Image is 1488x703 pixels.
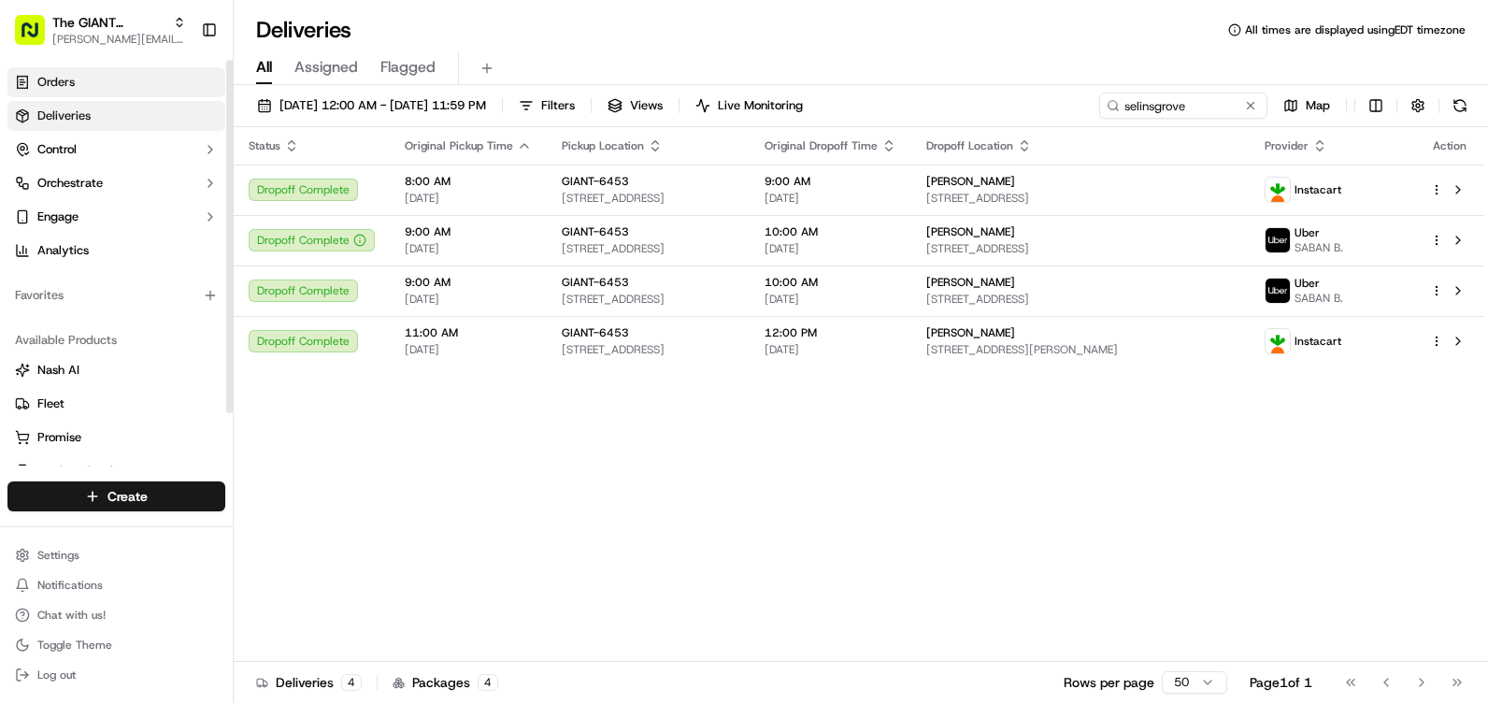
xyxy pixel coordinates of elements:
[405,224,532,239] span: 9:00 AM
[765,224,896,239] span: 10:00 AM
[107,487,148,506] span: Create
[7,572,225,598] button: Notifications
[562,174,629,189] span: GIANT-6453
[599,93,671,119] button: Views
[562,325,629,340] span: GIANT-6453
[1295,182,1341,197] span: Instacart
[1447,93,1473,119] button: Refresh
[37,638,112,653] span: Toggle Theme
[926,224,1015,239] span: [PERSON_NAME]
[150,264,308,297] a: 💻API Documentation
[279,97,486,114] span: [DATE] 12:00 AM - [DATE] 11:59 PM
[478,674,498,691] div: 4
[926,342,1235,357] span: [STREET_ADDRESS][PERSON_NAME]
[256,673,362,692] div: Deliveries
[7,101,225,131] a: Deliveries
[7,168,225,198] button: Orchestrate
[7,542,225,568] button: Settings
[926,275,1015,290] span: [PERSON_NAME]
[15,362,218,379] a: Nash AI
[37,429,81,446] span: Promise
[7,67,225,97] a: Orders
[64,179,307,197] div: Start new chat
[37,74,75,91] span: Orders
[405,325,532,340] span: 11:00 AM
[7,135,225,165] button: Control
[926,241,1235,256] span: [STREET_ADDRESS]
[158,273,173,288] div: 💻
[1265,138,1309,153] span: Provider
[52,32,186,47] span: [PERSON_NAME][EMAIL_ADDRESS][PERSON_NAME][DOMAIN_NAME]
[562,292,735,307] span: [STREET_ADDRESS]
[7,602,225,628] button: Chat with us!
[1295,240,1343,255] span: SABAN B.
[249,93,494,119] button: [DATE] 12:00 AM - [DATE] 11:59 PM
[1275,93,1338,119] button: Map
[52,13,165,32] button: The GIANT Company
[132,316,226,331] a: Powered byPylon
[37,208,79,225] span: Engage
[37,242,89,259] span: Analytics
[15,429,218,446] a: Promise
[765,275,896,290] span: 10:00 AM
[11,264,150,297] a: 📗Knowledge Base
[393,673,498,692] div: Packages
[562,191,735,206] span: [STREET_ADDRESS]
[541,97,575,114] span: Filters
[926,325,1015,340] span: [PERSON_NAME]
[7,280,225,310] div: Favorites
[37,578,103,593] span: Notifications
[15,463,218,480] a: Product Catalog
[1266,178,1290,202] img: profile_instacart_ahold_partner.png
[562,224,629,239] span: GIANT-6453
[926,138,1013,153] span: Dropoff Location
[405,292,532,307] span: [DATE]
[405,275,532,290] span: 9:00 AM
[1266,329,1290,353] img: profile_instacart_ahold_partner.png
[294,56,358,79] span: Assigned
[562,241,735,256] span: [STREET_ADDRESS]
[7,456,225,486] button: Product Catalog
[37,175,103,192] span: Orchestrate
[405,191,532,206] span: [DATE]
[405,342,532,357] span: [DATE]
[1295,276,1320,291] span: Uber
[687,93,811,119] button: Live Monitoring
[562,138,644,153] span: Pickup Location
[7,236,225,265] a: Analytics
[1295,334,1341,349] span: Instacart
[7,389,225,419] button: Fleet
[7,423,225,452] button: Promise
[37,395,64,412] span: Fleet
[405,241,532,256] span: [DATE]
[19,75,340,105] p: Welcome 👋
[256,15,351,45] h1: Deliveries
[186,317,226,331] span: Pylon
[37,141,77,158] span: Control
[1266,228,1290,252] img: profile_uber_ahold_partner.png
[765,292,896,307] span: [DATE]
[718,97,803,114] span: Live Monitoring
[926,174,1015,189] span: [PERSON_NAME]
[1064,673,1154,692] p: Rows per page
[765,325,896,340] span: 12:00 PM
[64,197,236,212] div: We're available if you need us!
[37,362,79,379] span: Nash AI
[926,191,1235,206] span: [STREET_ADDRESS]
[19,273,34,288] div: 📗
[562,342,735,357] span: [STREET_ADDRESS]
[1266,279,1290,303] img: profile_uber_ahold_partner.png
[19,179,52,212] img: 1736555255976-a54dd68f-1ca7-489b-9aae-adbdc363a1c4
[7,325,225,355] div: Available Products
[37,108,91,124] span: Deliveries
[765,241,896,256] span: [DATE]
[926,292,1235,307] span: [STREET_ADDRESS]
[765,191,896,206] span: [DATE]
[405,138,513,153] span: Original Pickup Time
[341,674,362,691] div: 4
[7,7,193,52] button: The GIANT Company[PERSON_NAME][EMAIL_ADDRESS][PERSON_NAME][DOMAIN_NAME]
[249,229,375,251] button: Dropoff Complete
[7,355,225,385] button: Nash AI
[15,395,218,412] a: Fleet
